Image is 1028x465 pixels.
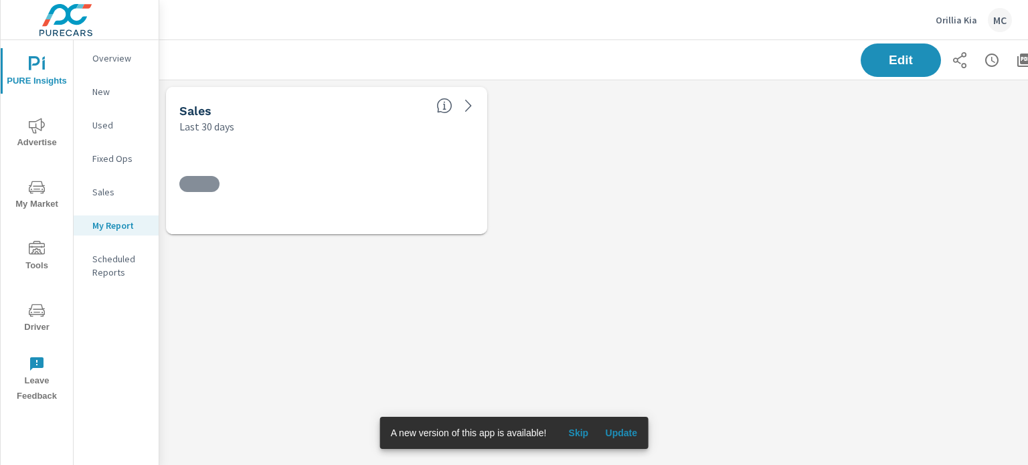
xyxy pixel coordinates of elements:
div: My Report [74,215,159,236]
p: Used [92,118,148,132]
span: Driver [5,302,69,335]
p: Sales [92,185,148,199]
p: New [92,85,148,98]
p: My Report [92,219,148,232]
span: Skip [562,427,594,439]
span: A new version of this app is available! [391,428,547,438]
span: Update [605,427,637,439]
span: Leave Feedback [5,356,69,404]
span: Advertise [5,118,69,151]
p: Last 30 days [179,118,234,134]
div: Fixed Ops [74,149,159,169]
span: Tools [5,241,69,274]
button: Update [600,422,642,444]
div: Overview [74,48,159,68]
span: My Market [5,179,69,212]
div: nav menu [1,40,73,409]
div: Used [74,115,159,135]
span: PURE Insights [5,56,69,89]
div: Scheduled Reports [74,249,159,282]
div: Sales [74,182,159,202]
a: See more details in report [458,95,479,116]
p: Overview [92,52,148,65]
p: Orillia Kia [936,14,977,26]
p: Fixed Ops [92,152,148,165]
button: Edit [861,43,941,77]
div: New [74,82,159,102]
button: Share Report [946,47,973,74]
span: Edit [874,54,928,66]
button: Skip [557,422,600,444]
span: Number of vehicles sold by the dealership over the selected date range. [Source: This data is sou... [436,98,452,114]
h5: Sales [179,104,211,118]
p: Scheduled Reports [92,252,148,279]
div: MC [988,8,1012,32]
